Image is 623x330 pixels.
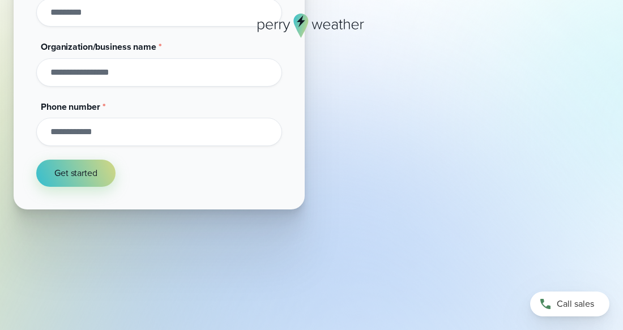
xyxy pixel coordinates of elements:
[41,100,100,113] span: Phone number
[36,160,116,187] button: Get started
[54,166,97,180] span: Get started
[530,292,609,316] a: Call sales
[557,297,594,311] span: Call sales
[41,40,156,53] span: Organization/business name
